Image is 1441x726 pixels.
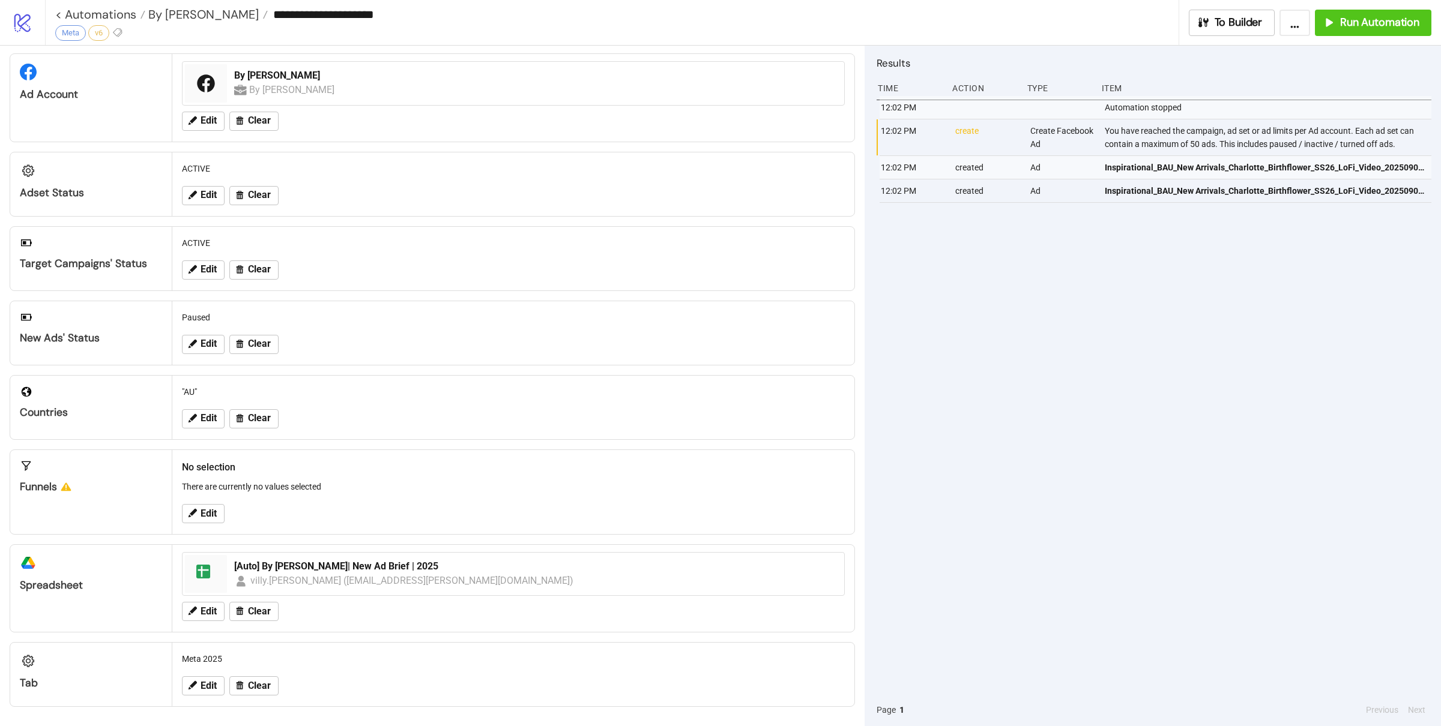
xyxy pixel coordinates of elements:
button: To Builder [1189,10,1275,36]
span: Edit [201,606,217,617]
button: Edit [182,260,225,280]
div: v6 [88,25,109,41]
div: Action [951,77,1017,100]
span: Run Automation [1340,16,1419,29]
div: 12:02 PM [880,96,946,119]
span: Inspirational_BAU_New Arrivals_Charlotte_Birthflower_SS26_LoFi_Video_20250902_AU [1105,184,1426,197]
span: Edit [201,338,217,349]
div: ACTIVE [177,232,850,254]
span: Clear [248,413,271,424]
span: Edit [201,115,217,126]
span: Edit [201,508,217,519]
div: "AU" [177,380,850,403]
span: Clear [248,190,271,200]
span: By [PERSON_NAME] [145,7,259,22]
button: Edit [182,186,225,205]
div: 12:02 PM [880,179,946,202]
div: villy.[PERSON_NAME] ([EMAIL_ADDRESS][PERSON_NAME][DOMAIN_NAME]) [250,573,574,588]
p: There are currently no values selected [182,480,845,493]
div: Funnels [20,480,162,494]
div: New Ads' Status [20,331,162,345]
div: Spreadsheet [20,578,162,592]
div: By [PERSON_NAME] [234,69,837,82]
div: You have reached the campaign, ad set or ad limits per Ad account. Each ad set can contain a maxi... [1104,119,1434,155]
button: Edit [182,602,225,621]
div: Meta 2025 [177,647,850,670]
span: Edit [201,680,217,691]
div: Create Facebook Ad [1029,119,1095,155]
div: Paused [177,306,850,329]
div: Automation stopped [1104,96,1434,119]
div: Ad [1029,156,1095,179]
span: Clear [248,338,271,349]
div: create [954,119,1020,155]
span: Clear [248,264,271,275]
h2: No selection [182,460,845,475]
span: Clear [248,606,271,617]
a: Inspirational_BAU_New Arrivals_Charlotte_Birthflower_SS26_LoFi_Video_20250902_AU [1105,156,1426,179]
h2: Results [877,55,1431,71]
a: Inspirational_BAU_New Arrivals_Charlotte_Birthflower_SS26_LoFi_Video_20250902_AU [1105,179,1426,202]
button: Next [1404,703,1429,716]
div: Countries [20,406,162,419]
span: Edit [201,264,217,275]
div: 12:02 PM [880,156,946,179]
button: Clear [229,676,279,695]
span: Inspirational_BAU_New Arrivals_Charlotte_Birthflower_SS26_LoFi_Video_20250902_AU [1105,161,1426,174]
button: Clear [229,602,279,621]
div: Ad Account [20,88,162,101]
button: Clear [229,409,279,428]
div: Adset Status [20,186,162,200]
button: Clear [229,260,279,280]
div: Tab [20,676,162,690]
div: By [PERSON_NAME] [249,82,336,97]
button: Clear [229,112,279,131]
button: Edit [182,335,225,354]
button: Clear [229,186,279,205]
div: Meta [55,25,86,41]
div: Type [1026,77,1092,100]
button: Edit [182,676,225,695]
span: Page [877,703,896,716]
button: Edit [182,504,225,523]
div: 12:02 PM [880,119,946,155]
button: Previous [1362,703,1402,716]
span: Edit [201,190,217,200]
span: Clear [248,680,271,691]
div: Time [877,77,943,100]
a: By [PERSON_NAME] [145,8,268,20]
button: 1 [896,703,908,716]
button: Edit [182,112,225,131]
a: < Automations [55,8,145,20]
div: created [954,179,1020,202]
button: Clear [229,335,279,354]
span: Edit [201,413,217,424]
div: Ad [1029,179,1095,202]
div: Item [1101,77,1431,100]
div: created [954,156,1020,179]
span: To Builder [1215,16,1263,29]
span: Clear [248,115,271,126]
div: ACTIVE [177,157,850,180]
div: [Auto] By [PERSON_NAME]| New Ad Brief | 2025 [234,560,837,573]
div: Target Campaigns' Status [20,257,162,271]
button: ... [1279,10,1310,36]
button: Run Automation [1315,10,1431,36]
button: Edit [182,409,225,428]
